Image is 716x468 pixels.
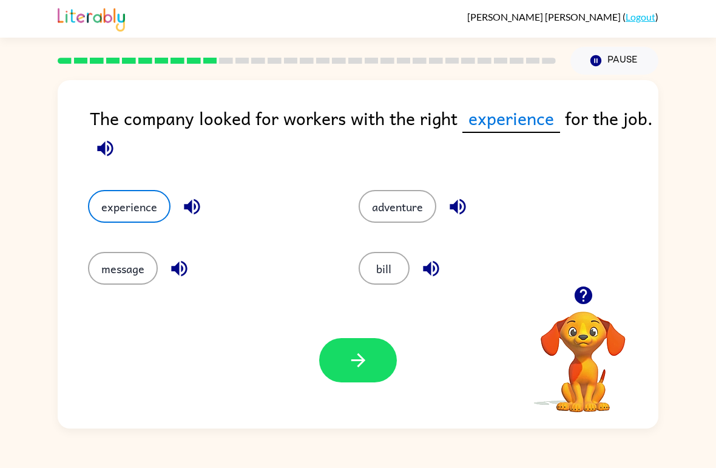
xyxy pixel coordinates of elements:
div: The company looked for workers with the right for the job. [90,104,658,166]
span: [PERSON_NAME] [PERSON_NAME] [467,11,623,22]
button: experience [88,190,171,223]
a: Logout [626,11,655,22]
button: Pause [570,47,658,75]
button: adventure [359,190,436,223]
div: ( ) [467,11,658,22]
span: experience [462,104,560,133]
button: bill [359,252,410,285]
img: Literably [58,5,125,32]
video: Your browser must support playing .mp4 files to use Literably. Please try using another browser. [522,293,644,414]
button: message [88,252,158,285]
